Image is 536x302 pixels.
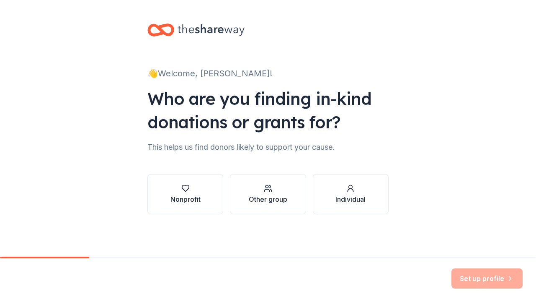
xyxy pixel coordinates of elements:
div: Who are you finding in-kind donations or grants for? [147,87,389,134]
div: This helps us find donors likely to support your cause. [147,141,389,154]
div: Individual [335,194,366,204]
div: Other group [249,194,287,204]
button: Nonprofit [147,174,223,214]
button: Other group [230,174,306,214]
button: Individual [313,174,389,214]
div: Nonprofit [170,194,201,204]
div: 👋 Welcome, [PERSON_NAME]! [147,67,389,80]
